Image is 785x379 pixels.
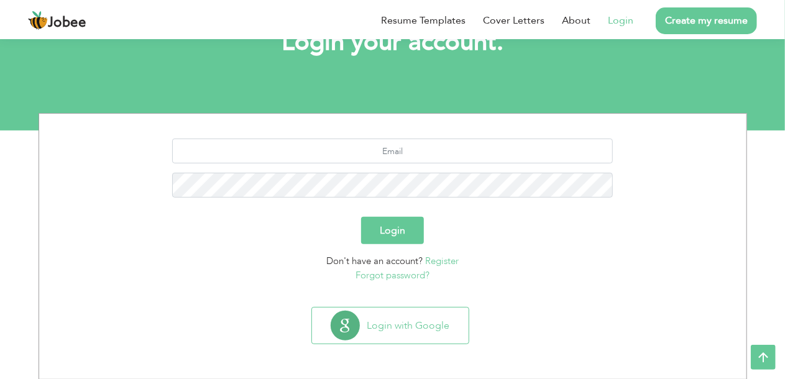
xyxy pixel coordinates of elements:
h1: Login your account. [57,26,728,58]
a: Jobee [28,11,86,30]
a: Login [608,13,633,28]
input: Email [172,139,613,163]
a: Cover Letters [483,13,544,28]
button: Login with Google [312,308,469,344]
a: Register [425,255,459,267]
button: Login [361,217,424,244]
span: Don't have an account? [326,255,423,267]
a: Create my resume [656,7,757,34]
img: jobee.io [28,11,48,30]
span: Jobee [48,16,86,30]
a: Resume Templates [381,13,466,28]
a: About [562,13,590,28]
a: Forgot password? [356,269,429,281]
